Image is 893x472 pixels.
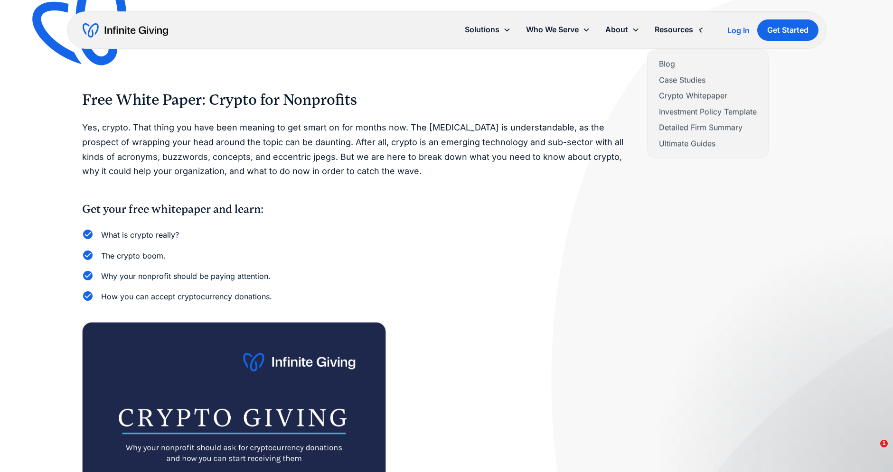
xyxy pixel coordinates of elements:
[757,19,818,41] a: Get Started
[83,23,168,38] a: home
[861,440,884,463] iframe: Intercom live chat
[727,27,750,34] div: Log In
[659,121,757,134] a: Detailed Firm Summary
[101,270,271,283] div: Why your nonprofit should be paying attention.
[659,137,757,150] a: Ultimate Guides
[880,440,888,447] span: 1
[659,58,757,71] a: Blog
[457,19,518,40] div: Solutions
[659,105,757,118] a: Investment Policy Template
[465,23,499,36] div: Solutions
[82,202,428,218] p: Get your free whitepaper and learn:
[466,202,811,262] iframe: Form 0
[605,23,628,36] div: About
[526,23,579,36] div: Who We Serve
[655,23,693,36] div: Resources
[647,19,712,40] div: Resources
[101,290,272,303] div: How you can accept cryptocurrency donations.
[727,25,750,36] a: Log In
[598,19,647,40] div: About
[659,90,757,102] a: Crypto Whitepaper
[659,74,757,86] a: Case Studies
[647,50,769,158] nav: Resources
[101,250,166,262] div: The crypto boom.
[101,229,179,241] div: What is crypto really?
[518,19,598,40] div: Who We Serve
[82,91,629,109] h2: Free White Paper: Crypto for Nonprofits
[82,120,629,178] p: Yes, crypto. That thing you have been meaning to get smart on for months now. The [MEDICAL_DATA] ...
